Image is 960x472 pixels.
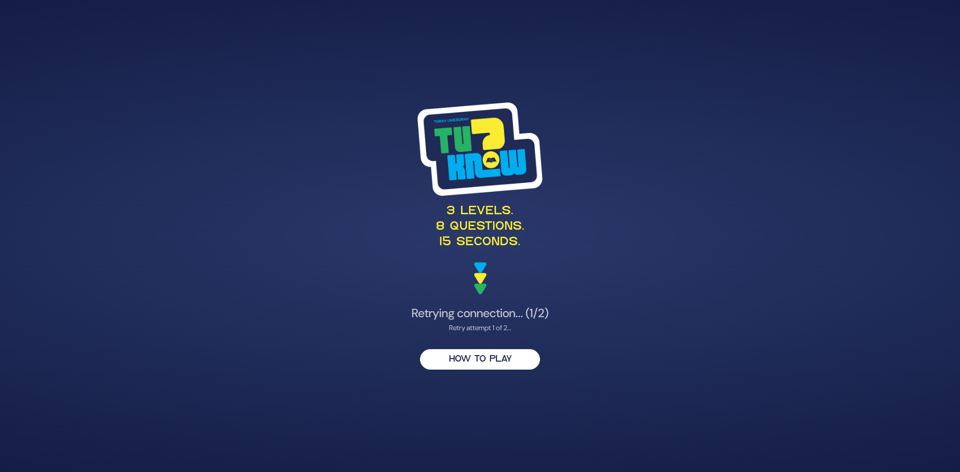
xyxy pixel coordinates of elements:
div: Retry attempt 1 of 2... [236,323,724,333]
img: Tournament Logo [417,102,542,195]
h4: Retrying connection... (1/2) [236,306,724,321]
button: HOW TO PLAY [420,349,540,370]
img: decoration arrows [474,262,486,294]
p: 3 levels. 8 questions. 15 seconds. [236,204,724,251]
